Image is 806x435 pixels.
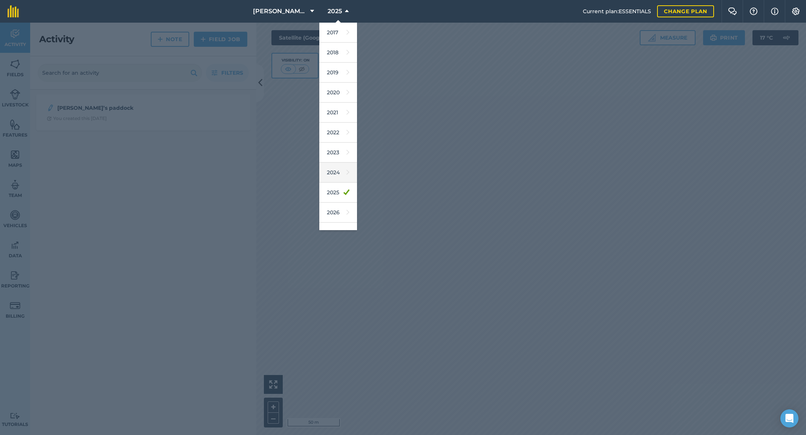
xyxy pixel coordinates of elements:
[319,63,357,83] a: 2019
[253,7,307,16] span: [PERSON_NAME][GEOGRAPHIC_DATA]
[319,23,357,43] a: 2017
[657,5,714,17] a: Change plan
[8,5,19,17] img: fieldmargin Logo
[319,143,357,163] a: 2023
[319,183,357,203] a: 2025
[319,83,357,103] a: 2020
[791,8,800,15] img: A cog icon
[583,7,651,15] span: Current plan : ESSENTIALS
[780,409,798,427] div: Open Intercom Messenger
[319,203,357,223] a: 2026
[728,8,737,15] img: Two speech bubbles overlapping with the left bubble in the forefront
[319,123,357,143] a: 2022
[319,103,357,123] a: 2021
[319,43,357,63] a: 2018
[771,7,778,16] img: svg+xml;base64,PHN2ZyB4bWxucz0iaHR0cDovL3d3dy53My5vcmcvMjAwMC9zdmciIHdpZHRoPSIxNyIgaGVpZ2h0PSIxNy...
[319,163,357,183] a: 2024
[749,8,758,15] img: A question mark icon
[319,223,357,243] a: 2027
[328,7,342,16] span: 2025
